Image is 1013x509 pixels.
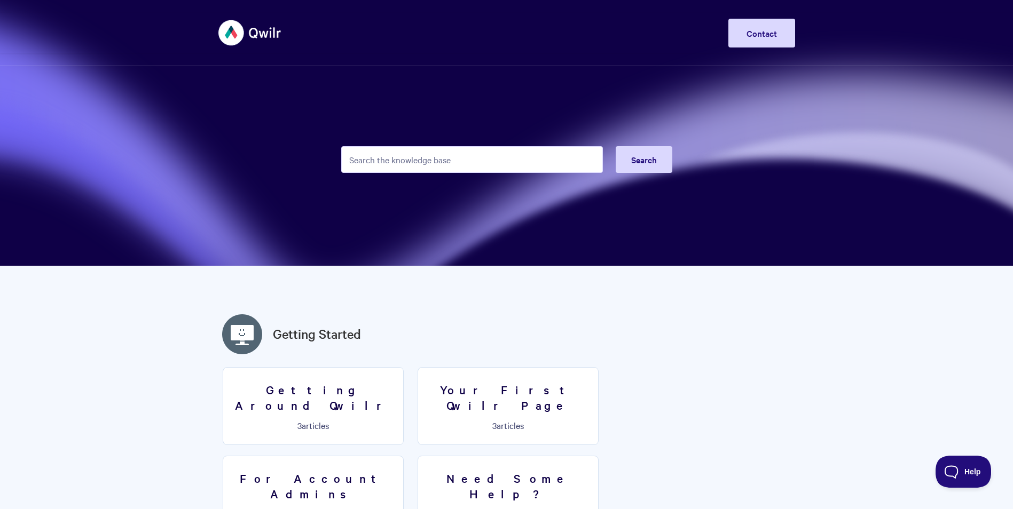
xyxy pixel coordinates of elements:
[728,19,795,47] a: Contact
[230,382,397,412] h3: Getting Around Qwilr
[492,419,497,431] span: 3
[631,154,657,165] span: Search
[297,419,302,431] span: 3
[341,146,603,173] input: Search the knowledge base
[418,367,599,445] a: Your First Qwilr Page 3articles
[425,471,592,501] h3: Need Some Help?
[425,382,592,412] h3: Your First Qwilr Page
[230,471,397,501] h3: For Account Admins
[936,456,992,488] iframe: Toggle Customer Support
[218,13,282,53] img: Qwilr Help Center
[425,420,592,430] p: articles
[223,367,404,445] a: Getting Around Qwilr 3articles
[273,324,361,344] a: Getting Started
[616,146,672,173] button: Search
[230,420,397,430] p: articles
